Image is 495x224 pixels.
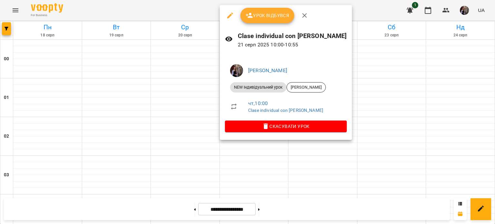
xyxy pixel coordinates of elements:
[238,31,347,41] h6: Clase individual con [PERSON_NAME]
[230,84,286,90] span: NEW Індивідуальний урок
[230,122,342,130] span: Скасувати Урок
[230,64,243,77] img: 8d3efba7e3fbc8ec2cfbf83b777fd0d7.JPG
[240,8,295,23] button: Урок відбувся
[225,121,347,132] button: Скасувати Урок
[246,12,289,19] span: Урок відбувся
[238,41,347,49] p: 21 серп 2025 10:00 - 10:55
[248,108,323,113] a: Clase individual con [PERSON_NAME]
[286,82,326,93] div: [PERSON_NAME]
[248,67,287,73] a: [PERSON_NAME]
[287,84,325,90] span: [PERSON_NAME]
[248,100,268,106] a: чт , 10:00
